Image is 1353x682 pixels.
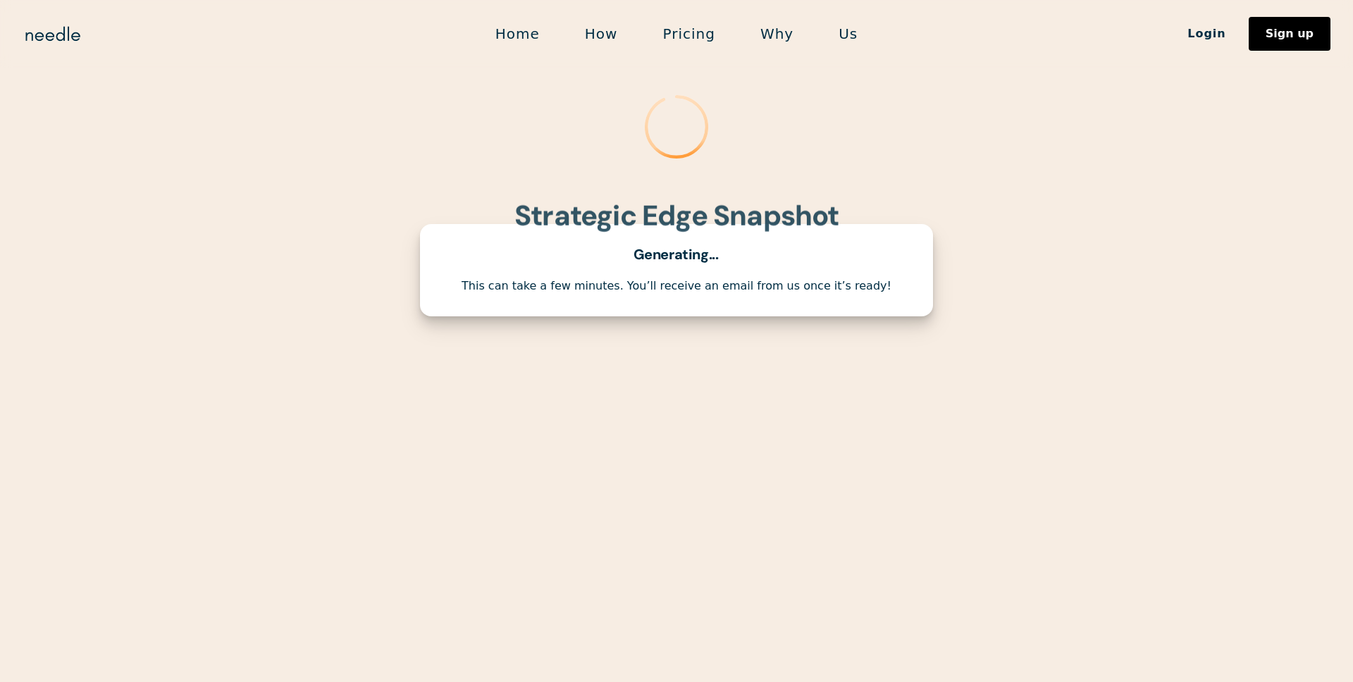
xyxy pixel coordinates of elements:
div: Sign up [1266,28,1314,39]
a: Us [816,19,880,49]
a: Why [738,19,816,49]
a: Pricing [640,19,737,49]
strong: Strategic Edge Snapshot [514,197,839,234]
a: Sign up [1249,17,1330,51]
a: How [562,19,641,49]
a: Login [1165,22,1249,46]
a: Home [473,19,562,49]
div: This can take a few minutes. You’ll receive an email from us once it’s ready! [437,279,916,294]
div: Generating... [634,247,720,262]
